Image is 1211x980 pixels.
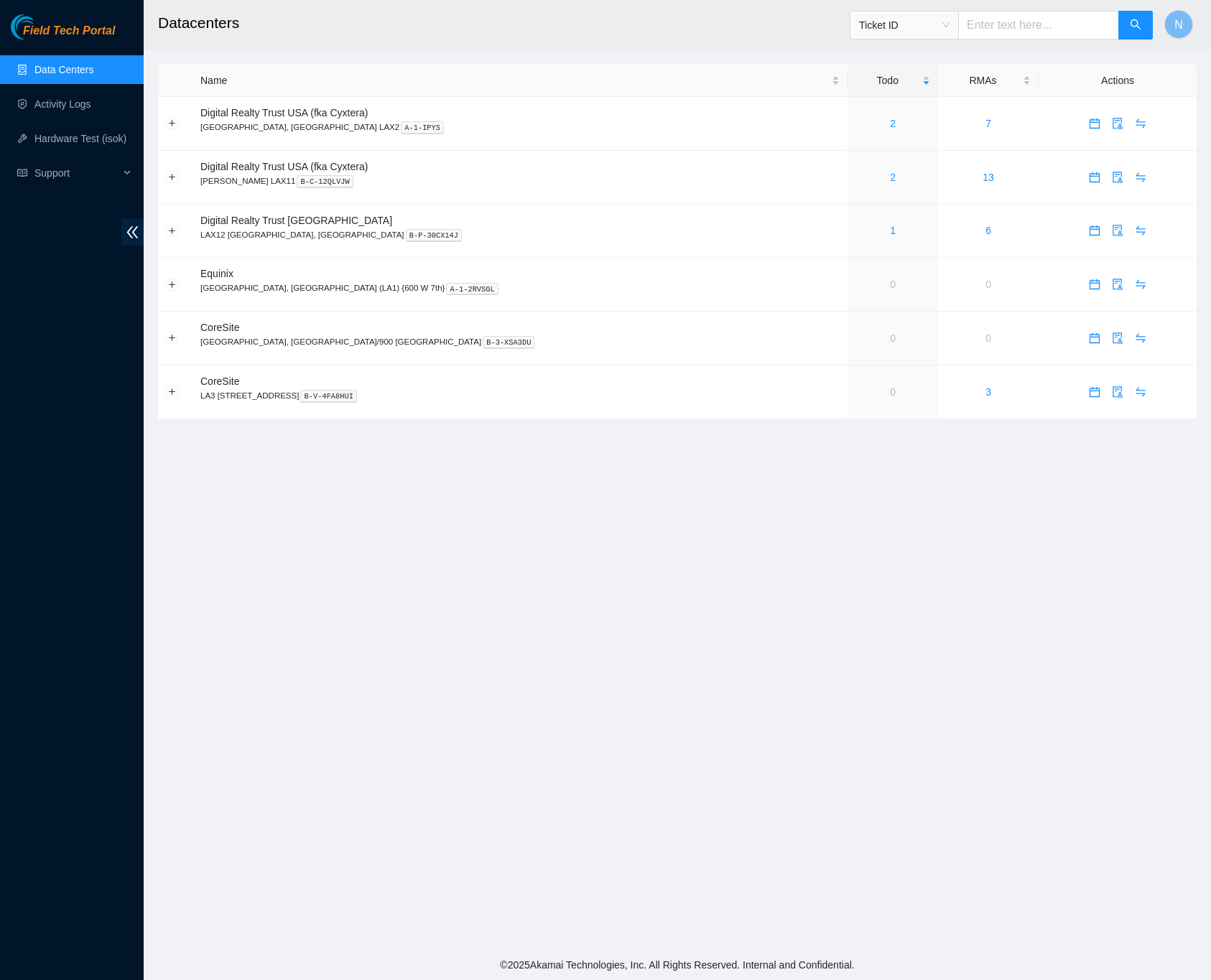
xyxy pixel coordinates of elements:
[1083,172,1106,183] a: calendar
[144,950,1211,980] footer: © 2025 Akamai Technologies, Inc. All Rights Reserved. Internal and Confidential.
[985,332,991,344] a: 0
[1107,386,1128,398] span: audit
[34,159,119,187] span: Support
[1083,279,1106,290] a: calendar
[1083,332,1106,344] a: calendar
[1084,386,1105,398] span: calendar
[406,229,463,242] kbd: B-P-30CX14J
[1083,112,1106,135] button: calendar
[167,118,178,129] button: Expand row
[200,161,368,172] span: Digital Realty Trust USA (fka Cyxtera)
[17,168,27,178] span: read
[890,225,896,236] a: 1
[167,279,178,290] button: Expand row
[890,279,896,290] a: 0
[1129,172,1152,183] a: swap
[200,121,840,134] p: [GEOGRAPHIC_DATA], [GEOGRAPHIC_DATA] LAX2
[1106,166,1129,189] button: audit
[890,332,896,344] a: 0
[1083,381,1106,403] button: calendar
[1084,332,1105,344] span: calendar
[1106,112,1129,135] button: audit
[1106,381,1129,403] button: audit
[1084,118,1105,129] span: calendar
[200,107,368,118] span: Digital Realty Trust USA (fka Cyxtera)
[1083,225,1106,236] a: calendar
[890,172,896,183] a: 2
[121,219,144,246] span: double-left
[1083,327,1106,350] button: calendar
[1130,118,1151,129] span: swap
[1083,166,1106,189] button: calendar
[1129,381,1152,403] button: swap
[167,225,178,236] button: Expand row
[1083,219,1106,242] button: calendar
[1130,19,1141,32] span: search
[983,172,994,183] a: 13
[1130,332,1151,344] span: swap
[11,26,115,45] a: Akamai TechnologiesField Tech Portal
[1106,219,1129,242] button: audit
[200,215,392,226] span: Digital Realty Trust [GEOGRAPHIC_DATA]
[1106,327,1129,350] button: audit
[1039,65,1197,97] th: Actions
[1084,225,1105,236] span: calendar
[200,281,840,294] p: [GEOGRAPHIC_DATA], [GEOGRAPHIC_DATA] (LA1) {600 W 7th}
[1174,16,1183,34] span: N
[1106,386,1129,398] a: audit
[167,386,178,398] button: Expand row
[1084,172,1105,183] span: calendar
[1083,118,1106,129] a: calendar
[1107,332,1128,344] span: audit
[1129,327,1152,350] button: swap
[1130,225,1151,236] span: swap
[200,375,239,387] span: CoreSite
[1106,279,1129,290] a: audit
[1083,273,1106,296] button: calendar
[1107,172,1128,183] span: audit
[985,118,991,129] a: 7
[985,279,991,290] a: 0
[890,386,896,398] a: 0
[300,390,357,403] kbd: B-V-4FA8HUI
[890,118,896,129] a: 2
[1107,279,1128,290] span: audit
[23,24,115,38] span: Field Tech Portal
[167,332,178,344] button: Expand row
[1129,332,1152,344] a: swap
[1129,279,1152,290] a: swap
[1129,219,1152,242] button: swap
[200,174,840,187] p: [PERSON_NAME] LAX11
[297,175,353,188] kbd: B-C-12QLVJW
[1130,386,1151,398] span: swap
[200,389,840,402] p: LA3 [STREET_ADDRESS]
[859,14,950,36] span: Ticket ID
[1118,11,1153,39] button: search
[1106,118,1129,129] a: audit
[985,225,991,236] a: 6
[1083,386,1106,398] a: calendar
[1129,386,1152,398] a: swap
[1129,112,1152,135] button: swap
[1106,273,1129,296] button: audit
[167,172,178,183] button: Expand row
[1130,172,1151,183] span: swap
[1164,10,1193,39] button: N
[34,133,126,144] a: Hardware Test (isok)
[1084,279,1105,290] span: calendar
[34,64,93,75] a: Data Centers
[1106,172,1129,183] a: audit
[1106,332,1129,344] a: audit
[1130,279,1151,290] span: swap
[1129,166,1152,189] button: swap
[200,335,840,348] p: [GEOGRAPHIC_DATA], [GEOGRAPHIC_DATA]/900 [GEOGRAPHIC_DATA]
[200,268,233,279] span: Equinix
[1106,225,1129,236] a: audit
[985,386,991,398] a: 3
[200,228,840,241] p: LAX12 [GEOGRAPHIC_DATA], [GEOGRAPHIC_DATA]
[446,283,498,296] kbd: A-1-2RVSGL
[1107,225,1128,236] span: audit
[200,322,239,333] span: CoreSite
[1129,273,1152,296] button: swap
[401,121,444,134] kbd: A-1-IPYS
